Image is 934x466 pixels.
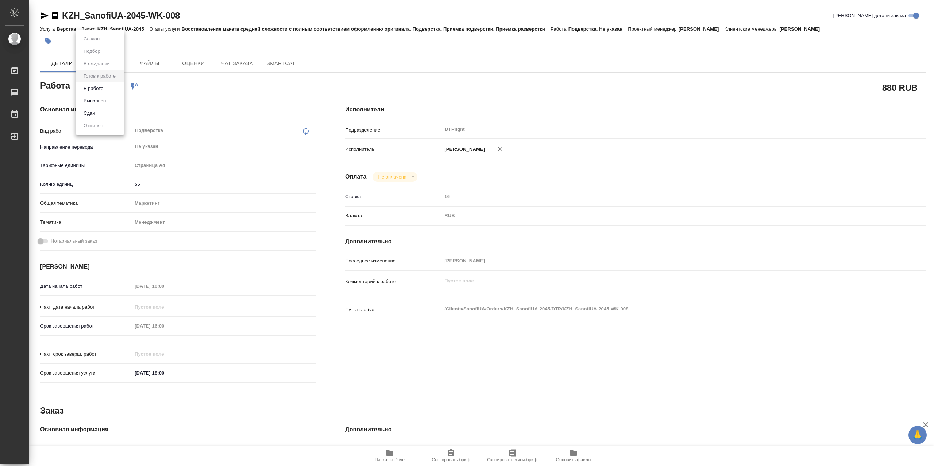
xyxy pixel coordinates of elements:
[81,35,102,43] button: Создан
[81,60,112,68] button: В ожидании
[81,122,105,130] button: Отменен
[81,97,108,105] button: Выполнен
[81,47,103,55] button: Подбор
[81,72,118,80] button: Готов к работе
[81,109,97,117] button: Сдан
[81,85,105,93] button: В работе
